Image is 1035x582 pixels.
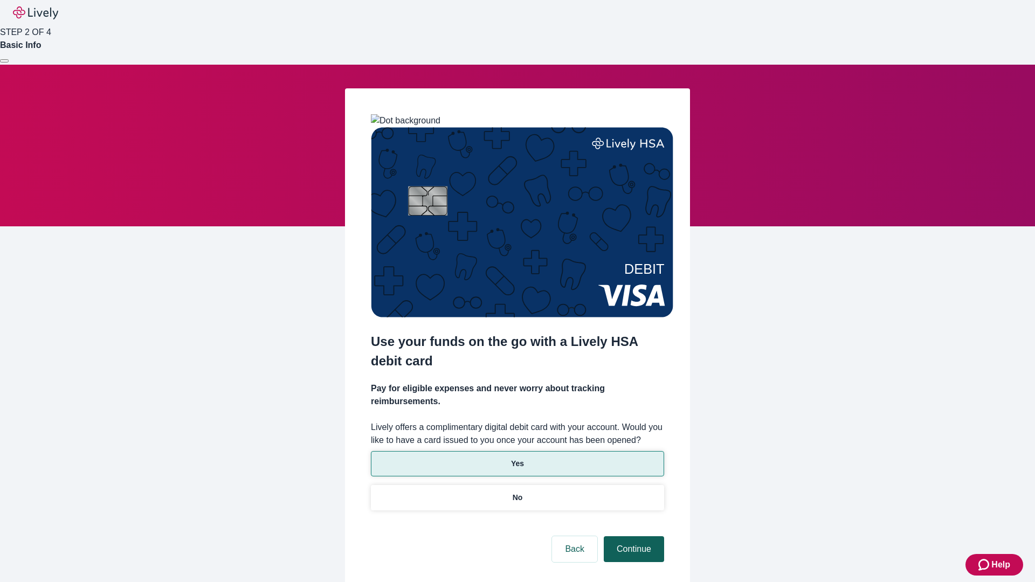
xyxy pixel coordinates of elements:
[604,536,664,562] button: Continue
[511,458,524,469] p: Yes
[513,492,523,503] p: No
[371,382,664,408] h4: Pay for eligible expenses and never worry about tracking reimbursements.
[371,127,673,317] img: Debit card
[991,558,1010,571] span: Help
[371,451,664,476] button: Yes
[371,485,664,510] button: No
[552,536,597,562] button: Back
[965,554,1023,576] button: Zendesk support iconHelp
[13,6,58,19] img: Lively
[978,558,991,571] svg: Zendesk support icon
[371,114,440,127] img: Dot background
[371,332,664,371] h2: Use your funds on the go with a Lively HSA debit card
[371,421,664,447] label: Lively offers a complimentary digital debit card with your account. Would you like to have a card...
